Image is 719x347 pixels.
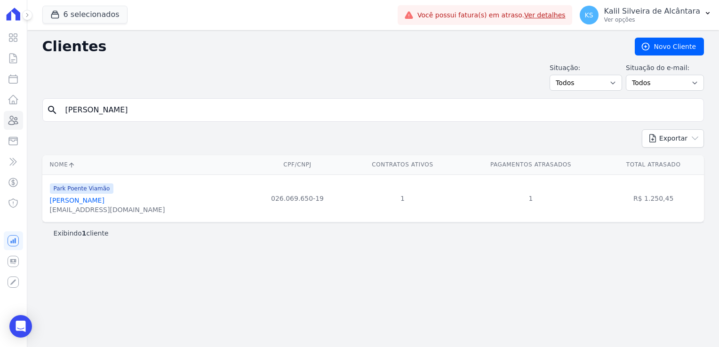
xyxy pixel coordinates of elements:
[642,129,704,148] button: Exportar
[603,174,704,222] td: R$ 1.250,45
[635,38,704,55] a: Novo Cliente
[50,197,104,204] a: [PERSON_NAME]
[82,229,87,237] b: 1
[626,63,704,73] label: Situação do e-mail:
[572,2,719,28] button: KS Kalil Silveira de Alcântara Ver opções
[417,10,566,20] span: Você possui fatura(s) em atraso.
[42,38,620,55] h2: Clientes
[603,155,704,174] th: Total Atrasado
[50,183,114,194] span: Park Poente Viamão
[248,155,347,174] th: CPF/CNPJ
[585,12,593,18] span: KS
[47,104,58,116] i: search
[42,155,248,174] th: Nome
[60,101,700,119] input: Buscar por nome, CPF ou e-mail
[9,315,32,338] div: Open Intercom Messenger
[42,6,128,24] button: 6 selecionados
[346,155,458,174] th: Contratos Ativos
[604,16,700,24] p: Ver opções
[54,229,109,238] p: Exibindo cliente
[346,174,458,222] td: 1
[524,11,566,19] a: Ver detalhes
[248,174,347,222] td: 026.069.650-19
[550,63,622,73] label: Situação:
[50,205,165,214] div: [EMAIL_ADDRESS][DOMAIN_NAME]
[459,155,603,174] th: Pagamentos Atrasados
[604,7,700,16] p: Kalil Silveira de Alcântara
[459,174,603,222] td: 1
